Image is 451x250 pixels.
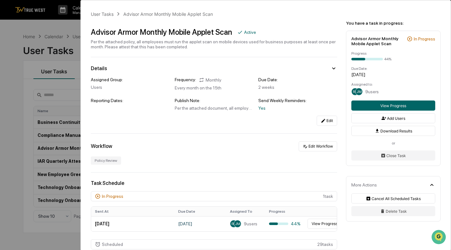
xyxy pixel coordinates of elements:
[4,89,42,101] a: 🔎Data Lookup
[431,229,448,246] iframe: Open customer support
[91,216,174,231] td: [DATE]
[21,48,103,55] div: Start new chat
[199,77,221,83] div: Monthly
[13,80,41,86] span: Preclearance
[175,98,254,103] div: Publish Note:
[351,82,435,87] div: Assigned to:
[91,191,337,201] div: 1 task
[351,126,435,136] button: Download Results
[6,80,11,85] div: 🖐️
[351,150,435,161] button: Close Task
[235,222,240,226] span: JM
[351,141,435,145] div: or
[4,77,43,88] a: 🖐️Preclearance
[13,92,40,98] span: Data Lookup
[91,98,170,103] div: Reporting Dates:
[175,77,196,83] div: Frequency:
[258,85,337,90] div: 2 weeks
[351,193,435,204] button: Cancel All Scheduled Tasks
[346,21,441,26] div: You have a task in progress:
[365,89,379,94] span: 9 users
[123,11,213,17] div: Advisor Armor Monthly Mobile Applet Scan
[269,221,301,226] div: 44%
[6,13,115,23] p: How can we help?
[351,51,435,56] div: Progress
[102,194,123,199] div: In Progress
[265,207,304,216] th: Progress
[91,65,107,71] div: Details
[63,107,76,112] span: Pylon
[174,207,226,216] th: Due Date
[43,77,81,88] a: 🗄️Attestations
[44,107,76,112] a: Powered byPylon
[258,98,337,103] div: Send Weekly Reminders:
[351,66,435,71] div: Due Date:
[46,80,51,85] div: 🗄️
[351,36,404,46] div: Advisor Armor Monthly Mobile Applet Scan
[91,207,174,216] th: Sent At
[174,216,226,231] td: [DATE]
[258,77,337,82] div: Due Date:
[102,242,123,247] div: Scheduled
[107,50,115,58] button: Start new chat
[351,113,435,123] button: Add Users
[353,89,357,94] span: RB
[91,11,114,17] div: User Tasks
[91,156,121,165] div: Policy Review
[6,48,18,60] img: 1746055101610-c473b297-6a78-478c-a979-82029cc54cd1
[226,207,265,216] th: Assigned To
[244,221,257,226] span: 9 users
[175,106,254,111] div: Per the attached document, all employees must run the applet scan on mobile devices used for busi...
[317,116,337,126] button: Edit
[175,85,254,90] div: Every month on the 15th
[299,141,337,151] button: Edit Workflow
[91,77,170,82] div: Assigned Group:
[91,39,337,49] div: Per the attached policy, all employees must run the applet scan on mobile devices used for busine...
[307,219,342,229] button: View Progress
[414,36,435,41] div: In Progress
[91,180,337,186] div: Task Schedule
[91,239,337,249] div: 29 task s
[351,72,435,77] div: [DATE]
[91,143,112,149] div: Workflow
[91,27,232,37] div: Advisor Armor Monthly Mobile Applet Scan
[351,182,377,187] div: More Actions
[91,85,170,90] div: Users
[21,55,80,60] div: We're available if you need us!
[384,57,391,61] div: 44%
[351,101,435,111] button: View Progress
[356,89,362,94] span: JM
[258,106,337,111] div: Yes
[351,206,435,216] button: Delete Task
[52,80,78,86] span: Attestations
[231,222,236,226] span: RB
[244,30,256,35] div: Active
[6,92,11,97] div: 🔎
